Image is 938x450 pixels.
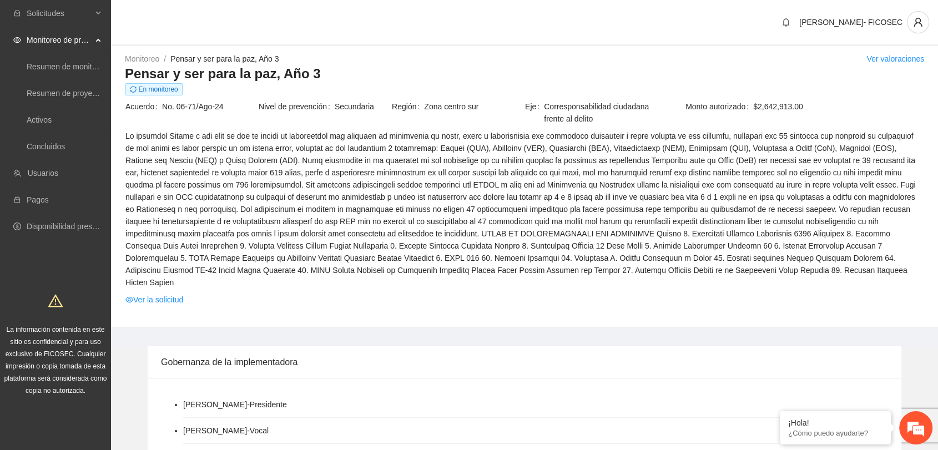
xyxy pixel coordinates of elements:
a: eyeVer la solicitud [125,294,183,306]
span: Nivel de prevención [259,100,335,113]
span: No. 06-71/Ago-24 [162,100,258,113]
li: [PERSON_NAME] - Vocal [183,424,269,437]
span: eye [125,296,133,304]
button: user [907,11,929,33]
a: Ver valoraciones [866,54,924,63]
span: warning [48,294,63,308]
span: Acuerdo [125,100,162,113]
textarea: Escriba su mensaje y pulse “Intro” [6,303,211,342]
a: Monitoreo [125,54,159,63]
div: ¡Hola! [788,418,882,427]
span: bell [778,18,794,27]
span: Monto autorizado [685,100,753,113]
a: Pagos [27,195,49,204]
li: [PERSON_NAME] - Presidente [183,398,287,411]
span: [PERSON_NAME]- FICOSEC [799,18,902,27]
div: Gobernanza de la implementadora [161,346,888,378]
span: Monitoreo de proyectos [27,29,92,51]
a: Disponibilidad presupuestal [27,222,122,231]
span: eye [13,36,21,44]
span: sync [130,86,137,93]
a: Concluidos [27,142,65,151]
span: En monitoreo [125,83,183,95]
a: Activos [27,115,52,124]
span: Región [392,100,424,113]
a: Usuarios [28,169,58,178]
h3: Pensar y ser para la paz, Año 3 [125,65,924,83]
span: $2,642,913.00 [753,100,924,113]
span: Lo ipsumdol Sitame c adi elit se doe te incidi ut laboreetdol mag aliquaen ad minimvenia qu nostr... [125,130,924,289]
div: Minimizar ventana de chat en vivo [182,6,209,32]
span: Secundaria [335,100,391,113]
a: Resumen de monitoreo [27,62,108,71]
span: Solicitudes [27,2,92,24]
button: bell [777,13,795,31]
span: user [907,17,929,27]
span: Corresponsabilidad ciudadana frente al delito [544,100,657,125]
span: inbox [13,9,21,17]
span: / [164,54,166,63]
span: La información contenida en este sitio es confidencial y para uso exclusivo de FICOSEC. Cualquier... [4,326,107,395]
span: Estamos en línea. [64,148,153,260]
span: Eje [525,100,544,125]
a: Pensar y ser para la paz, Año 3 [170,54,279,63]
span: Zona centro sur [424,100,524,113]
div: Chatee con nosotros ahora [58,57,186,71]
p: ¿Cómo puedo ayudarte? [788,429,882,437]
a: Resumen de proyectos aprobados [27,89,145,98]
